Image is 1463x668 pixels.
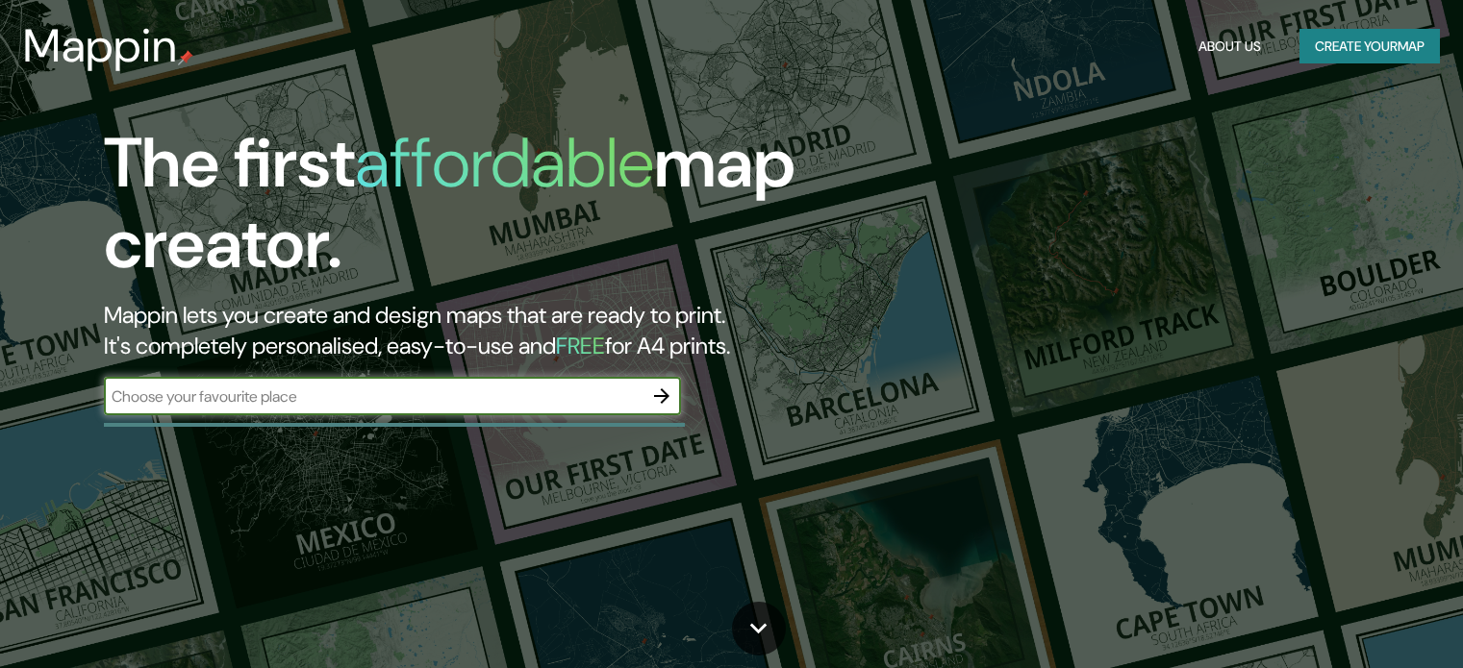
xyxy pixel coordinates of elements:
img: mappin-pin [178,50,193,65]
h1: affordable [355,118,654,208]
h2: Mappin lets you create and design maps that are ready to print. It's completely personalised, eas... [104,300,836,361]
input: Choose your favourite place [104,385,643,408]
h1: The first map creator. [104,123,836,300]
button: Create yourmap [1299,29,1440,64]
h3: Mappin [23,19,178,73]
button: About Us [1191,29,1269,64]
h5: FREE [556,331,605,360]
